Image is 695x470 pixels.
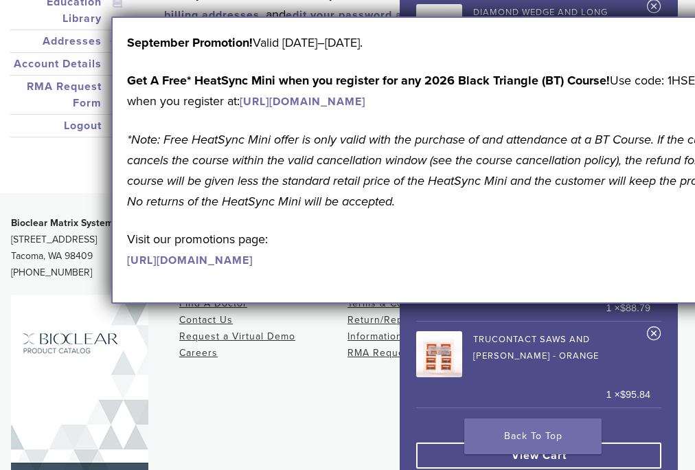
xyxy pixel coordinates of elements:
a: edit your password and account details [286,8,505,22]
bdi: 611.40 [546,416,586,432]
span: $ [546,416,554,432]
a: Addresses [13,33,123,49]
a: RMA Request Form [347,347,442,359]
span: 1 × [606,298,650,318]
span: 1 × [606,385,650,405]
a: Contact Us [179,314,233,326]
a: Logout [13,117,123,134]
p: [STREET_ADDRESS] Tacoma, WA 98409 [PHONE_NUMBER] [11,215,179,281]
a: [URL][DOMAIN_NAME] [240,95,365,109]
img: TruContact Saws and Sanders - Orange [416,331,462,377]
a: View cart [416,443,661,469]
a: Return/Repair/Warranty Information [347,314,462,342]
bdi: 95.84 [620,389,650,400]
b: September Promotion! [127,35,253,50]
strong: Bioclear Matrix Systems [11,217,118,229]
a: TruContact Saws and [PERSON_NAME] - Orange [416,327,650,377]
a: Account Details [13,56,123,72]
a: Request a Virtual Demo [179,331,295,342]
a: Terms & Conditions [347,298,442,309]
a: Find A Doctor [179,298,247,309]
img: Diamond Wedge and Long Diamond Wedge [416,4,462,50]
a: [URL][DOMAIN_NAME] [127,254,253,267]
a: Remove TruContact Saws and Sanders - Orange from cart [647,326,661,346]
strong: Get A Free* HeatSync Mini when you register for any 2026 Black Triangle (BT) Course! [127,73,610,88]
span: $ [620,389,626,400]
strong: Subtotal: [492,416,543,432]
a: Careers [179,347,218,359]
a: Back To Top [464,418,602,454]
bdi: 88.79 [620,302,650,313]
span: $ [620,302,626,313]
a: RMA Request Form [13,78,123,111]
